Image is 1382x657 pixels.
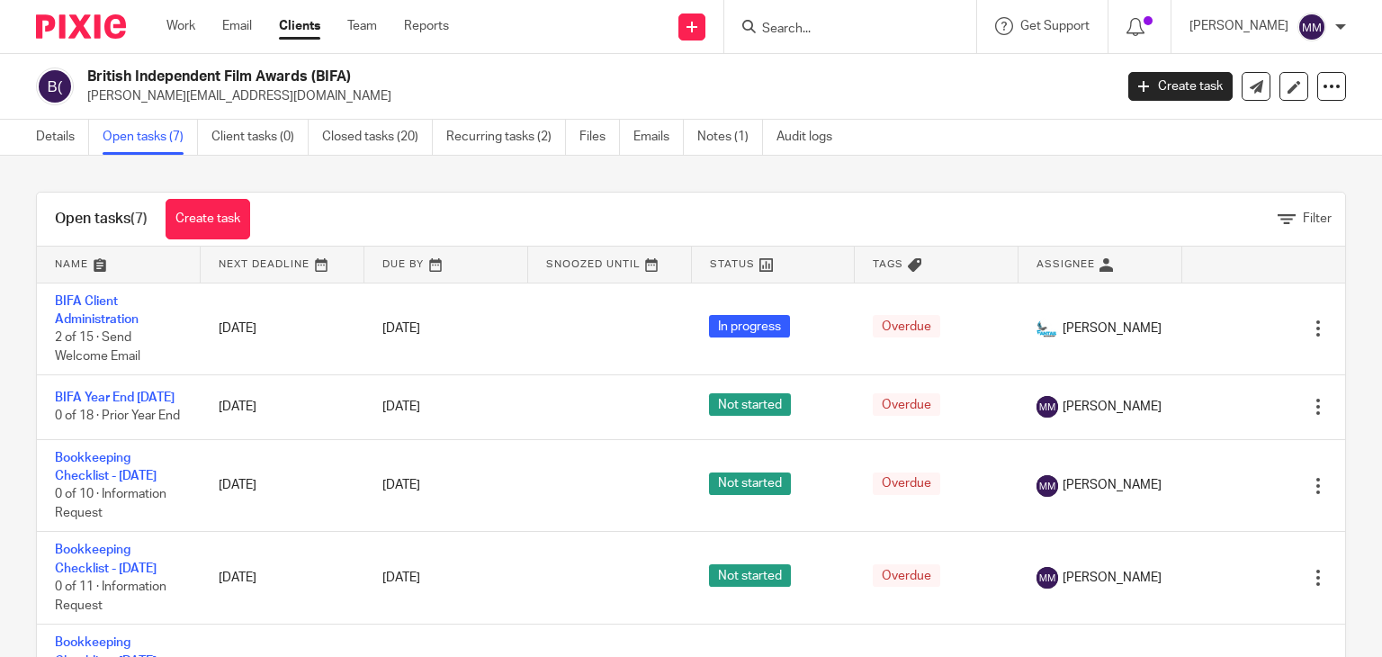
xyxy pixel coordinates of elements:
[55,489,166,520] span: 0 of 10 · Information Request
[201,375,364,439] td: [DATE]
[201,439,364,532] td: [DATE]
[201,283,364,375] td: [DATE]
[201,532,364,625] td: [DATE]
[279,17,320,35] a: Clients
[55,452,157,482] a: Bookkeeping Checklist - [DATE]
[382,322,420,335] span: [DATE]
[222,17,252,35] a: Email
[382,571,420,584] span: [DATE]
[709,315,790,337] span: In progress
[709,564,791,587] span: Not started
[404,17,449,35] a: Reports
[130,211,148,226] span: (7)
[55,391,175,404] a: BIFA Year End [DATE]
[36,120,89,155] a: Details
[55,210,148,229] h1: Open tasks
[166,199,250,239] a: Create task
[1128,72,1233,101] a: Create task
[36,14,126,39] img: Pixie
[55,544,157,574] a: Bookkeeping Checklist - [DATE]
[1063,319,1162,337] span: [PERSON_NAME]
[873,393,940,416] span: Overdue
[1297,13,1326,41] img: svg%3E
[873,472,940,495] span: Overdue
[36,67,74,105] img: svg%3E
[1036,318,1058,339] img: Fantail-Accountancy.co.uk%20Mockup%2005%20-%20REVISED%20(2).jpg
[55,410,180,423] span: 0 of 18 · Prior Year End
[697,120,763,155] a: Notes (1)
[382,400,420,413] span: [DATE]
[382,480,420,492] span: [DATE]
[776,120,846,155] a: Audit logs
[709,393,791,416] span: Not started
[873,564,940,587] span: Overdue
[347,17,377,35] a: Team
[710,259,755,269] span: Status
[322,120,433,155] a: Closed tasks (20)
[1036,567,1058,589] img: svg%3E
[760,22,922,38] input: Search
[211,120,309,155] a: Client tasks (0)
[546,259,641,269] span: Snoozed Until
[446,120,566,155] a: Recurring tasks (2)
[1303,212,1332,225] span: Filter
[709,472,791,495] span: Not started
[873,259,903,269] span: Tags
[1063,569,1162,587] span: [PERSON_NAME]
[55,331,140,363] span: 2 of 15 · Send Welcome Email
[579,120,620,155] a: Files
[55,580,166,612] span: 0 of 11 · Information Request
[1189,17,1288,35] p: [PERSON_NAME]
[1063,476,1162,494] span: [PERSON_NAME]
[103,120,198,155] a: Open tasks (7)
[1036,475,1058,497] img: svg%3E
[1063,398,1162,416] span: [PERSON_NAME]
[1036,396,1058,418] img: svg%3E
[633,120,684,155] a: Emails
[87,87,1101,105] p: [PERSON_NAME][EMAIL_ADDRESS][DOMAIN_NAME]
[873,315,940,337] span: Overdue
[1020,20,1090,32] span: Get Support
[166,17,195,35] a: Work
[55,295,139,326] a: BIFA Client Administration
[87,67,899,86] h2: British Independent Film Awards (BIFA)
